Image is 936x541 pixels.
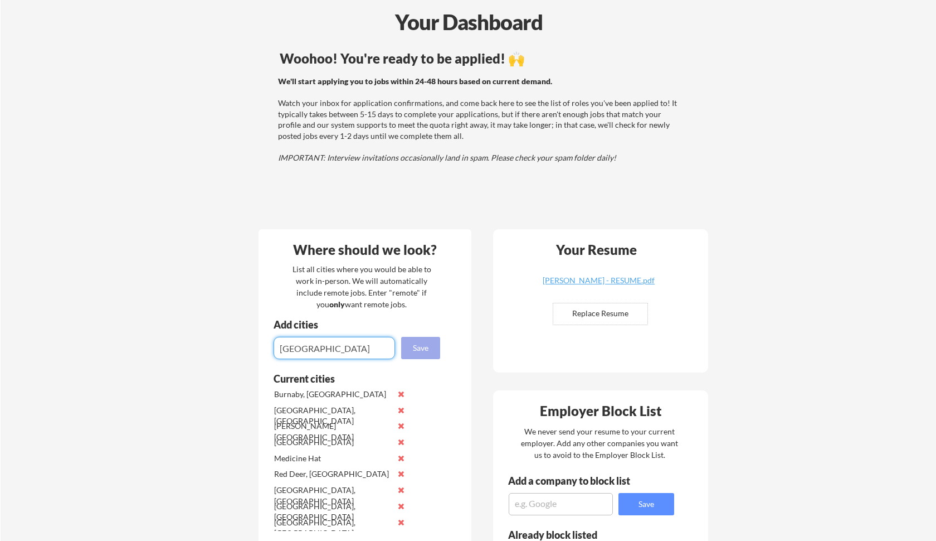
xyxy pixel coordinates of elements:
input: e.g. Los Angeles, CA [274,337,395,359]
div: Watch your inbox for application confirmations, and come back here to see the list of roles you'v... [278,76,680,163]
div: Already block listed [508,530,659,540]
div: Medicine Hat [274,453,392,464]
div: [GEOGRAPHIC_DATA], [GEOGRAPHIC_DATA] [274,405,392,427]
div: [GEOGRAPHIC_DATA], [GEOGRAPHIC_DATA] [274,517,392,539]
div: [GEOGRAPHIC_DATA], [GEOGRAPHIC_DATA] [274,501,392,523]
div: [GEOGRAPHIC_DATA], [GEOGRAPHIC_DATA] [274,485,392,506]
strong: We'll start applying you to jobs within 24-48 hours based on current demand. [278,76,552,86]
a: [PERSON_NAME] - RESUME.pdf [533,277,665,294]
div: Add cities [274,320,443,330]
button: Save [618,493,674,515]
button: Save [401,337,440,359]
div: Red Deer, [GEOGRAPHIC_DATA] [274,468,392,480]
div: List all cities where you would be able to work in-person. We will automatically include remote j... [285,263,438,310]
div: Your Resume [542,243,652,257]
div: [PERSON_NAME][GEOGRAPHIC_DATA] [274,421,392,442]
div: Current cities [274,374,428,384]
div: Woohoo! You're ready to be applied! 🙌 [280,52,681,65]
div: Your Dashboard [1,6,936,38]
div: [GEOGRAPHIC_DATA] [274,437,392,448]
em: IMPORTANT: Interview invitations occasionally land in spam. Please check your spam folder daily! [278,153,616,162]
div: [PERSON_NAME] - RESUME.pdf [533,277,665,284]
div: Where should we look? [261,243,469,257]
div: Add a company to block list [508,476,647,486]
div: Burnaby, [GEOGRAPHIC_DATA] [274,389,392,400]
div: We never send your resume to your current employer. Add any other companies you want us to avoid ... [520,426,679,461]
div: Employer Block List [498,404,705,418]
strong: only [329,300,345,309]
